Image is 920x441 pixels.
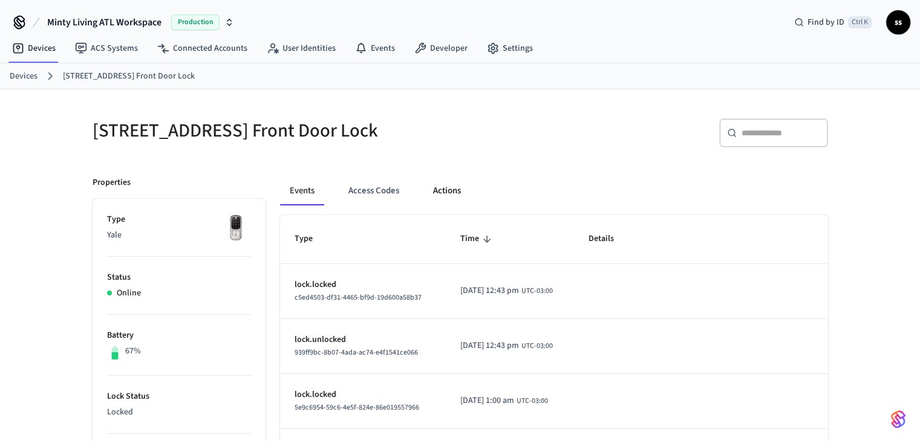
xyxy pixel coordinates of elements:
span: Minty Living ATL Workspace [47,15,161,30]
button: ss [886,10,910,34]
div: Find by IDCtrl K [785,11,881,33]
p: 67% [125,345,141,358]
a: ACS Systems [65,37,148,59]
div: America/Sao_Paulo [460,340,553,352]
p: Battery [107,329,251,342]
div: ant example [280,176,828,205]
div: America/Sao_Paulo [460,394,548,407]
span: c5ed4503-df31-4465-bf9d-19d600a58b37 [295,292,422,303]
a: Events [345,37,405,59]
span: Details [589,230,630,248]
p: Status [107,271,251,284]
span: ss [887,11,909,33]
p: Type [107,213,251,226]
span: [DATE] 12:43 pm [460,340,519,352]
p: Online [117,287,141,300]
span: UTC-03:00 [521,286,553,297]
span: Time [460,230,495,248]
p: Lock Status [107,390,251,403]
p: Properties [93,176,131,189]
a: Settings [477,37,543,59]
p: lock.locked [295,388,431,401]
span: UTC-03:00 [521,341,553,352]
a: Developer [405,37,477,59]
button: Actions [423,176,471,205]
a: User Identities [257,37,345,59]
h5: [STREET_ADDRESS] Front Door Lock [93,118,453,143]
p: Locked [107,406,251,419]
button: Access Codes [339,176,409,205]
button: Events [280,176,324,205]
img: SeamLogoGradient.69752ec5.svg [891,410,905,429]
div: America/Sao_Paulo [460,285,553,297]
span: 939ff9bc-8b07-4ada-ac74-e4f1541ce066 [295,347,418,358]
a: [STREET_ADDRESS] Front Door Lock [63,70,195,83]
a: Devices [10,70,38,83]
a: Devices [2,37,65,59]
p: lock.locked [295,278,431,291]
img: Yale Assure Touchscreen Wifi Smart Lock, Satin Nickel, Front [221,213,251,243]
p: Yale [107,229,251,242]
span: Production [171,14,220,30]
span: [DATE] 12:43 pm [460,285,519,297]
span: Ctrl K [848,16,872,28]
span: UTC-03:00 [517,396,548,407]
p: lock.unlocked [295,333,431,346]
span: Type [295,230,328,248]
span: 5e9c6954-59c6-4e5f-824e-86e019557966 [295,402,419,413]
a: Connected Accounts [148,37,257,59]
span: [DATE] 1:00 am [460,394,514,407]
span: Find by ID [807,16,844,28]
